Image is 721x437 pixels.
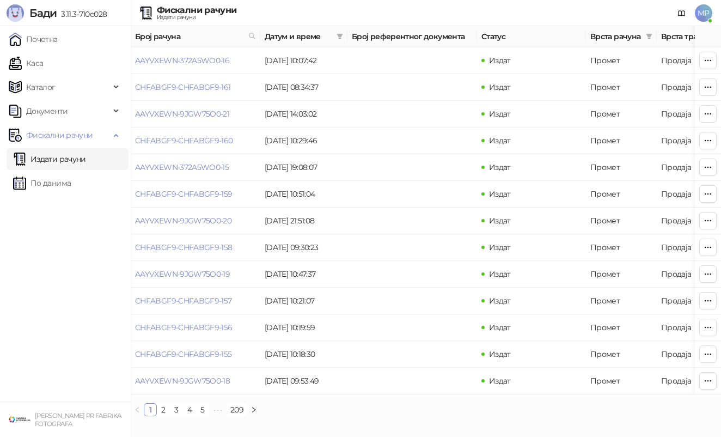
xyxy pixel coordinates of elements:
[209,403,227,416] span: •••
[135,136,233,145] a: CHFABGF9-CHFABGF9-160
[586,261,657,288] td: Промет
[260,368,347,394] td: [DATE] 09:53:49
[260,154,347,181] td: [DATE] 19:08:07
[131,341,260,368] td: CHFABGF9-CHFABGF9-155
[135,31,244,43] span: Број рачуна
[131,314,260,341] td: CHFABGF9-CHFABGF9-156
[131,74,260,101] td: CHFABGF9-CHFABGF9-161
[9,52,43,74] a: Каса
[260,128,347,154] td: [DATE] 10:29:46
[337,33,343,40] span: filter
[586,128,657,154] td: Промет
[131,181,260,208] td: CHFABGF9-CHFABGF9-159
[184,404,195,416] a: 4
[586,181,657,208] td: Промет
[586,47,657,74] td: Промет
[131,208,260,234] td: AAYVXEWN-9JGW75O0-20
[489,242,511,252] span: Издат
[131,368,260,394] td: AAYVXEWN-9JGW75O0-18
[183,403,196,416] li: 4
[135,189,233,199] a: CHFABGF9-CHFABGF9-159
[260,181,347,208] td: [DATE] 10:51:04
[489,109,511,119] span: Издат
[489,56,511,65] span: Издат
[131,47,260,74] td: AAYVXEWN-372A5WO0-16
[135,109,229,119] a: AAYVXEWN-9JGW75O0-21
[197,404,209,416] a: 5
[135,269,230,279] a: AAYVXEWN-9JGW75O0-19
[157,403,170,416] li: 2
[260,341,347,368] td: [DATE] 10:18:30
[247,403,260,416] li: Следећа страна
[144,403,157,416] li: 1
[489,376,511,386] span: Издат
[489,136,511,145] span: Издат
[260,74,347,101] td: [DATE] 08:34:37
[131,261,260,288] td: AAYVXEWN-9JGW75O0-19
[196,403,209,416] li: 5
[13,172,71,194] a: По данима
[489,189,511,199] span: Издат
[586,101,657,128] td: Промет
[227,404,247,416] a: 209
[586,341,657,368] td: Промет
[477,26,586,47] th: Статус
[170,403,183,416] li: 3
[590,31,641,43] span: Врста рачуна
[489,323,511,332] span: Издат
[9,409,30,430] img: 64x64-companyLogo-38624034-993d-4b3e-9699-b297fbaf4d83.png
[260,314,347,341] td: [DATE] 10:19:59
[260,101,347,128] td: [DATE] 14:03:02
[13,148,86,170] a: Издати рачуни
[489,216,511,226] span: Издат
[135,56,229,65] a: AAYVXEWN-372A5WO0-16
[135,242,233,252] a: CHFABGF9-CHFABGF9-158
[7,4,24,22] img: Logo
[260,47,347,74] td: [DATE] 10:07:42
[157,15,236,20] div: Издати рачуни
[247,403,260,416] button: right
[135,216,231,226] a: AAYVXEWN-9JGW75O0-20
[157,404,169,416] a: 2
[57,9,107,19] span: 3.11.3-710c028
[586,288,657,314] td: Промет
[347,26,477,47] th: Број референтног документа
[227,403,247,416] li: 209
[586,234,657,261] td: Промет
[157,6,236,15] div: Фискални рачуни
[644,28,655,45] span: filter
[260,288,347,314] td: [DATE] 10:21:07
[489,349,511,359] span: Издат
[586,208,657,234] td: Промет
[489,269,511,279] span: Издат
[586,154,657,181] td: Промет
[135,349,232,359] a: CHFABGF9-CHFABGF9-155
[265,31,332,43] span: Датум и време
[260,234,347,261] td: [DATE] 09:30:23
[209,403,227,416] li: Следећих 5 Страна
[489,296,511,306] span: Издат
[135,376,230,386] a: AAYVXEWN-9JGW75O0-18
[26,76,56,98] span: Каталог
[260,208,347,234] td: [DATE] 21:51:08
[135,296,232,306] a: CHFABGF9-CHFABGF9-157
[131,154,260,181] td: AAYVXEWN-372A5WO0-15
[131,234,260,261] td: CHFABGF9-CHFABGF9-158
[9,28,58,50] a: Почетна
[695,4,712,22] span: MP
[131,101,260,128] td: AAYVXEWN-9JGW75O0-21
[131,288,260,314] td: CHFABGF9-CHFABGF9-157
[586,74,657,101] td: Промет
[170,404,182,416] a: 3
[131,403,144,416] button: left
[334,28,345,45] span: filter
[260,261,347,288] td: [DATE] 10:47:37
[29,7,57,20] span: Бади
[131,403,144,416] li: Претходна страна
[144,404,156,416] a: 1
[26,100,68,122] span: Документи
[586,26,657,47] th: Врста рачуна
[26,124,93,146] span: Фискални рачуни
[134,406,140,413] span: left
[135,323,233,332] a: CHFABGF9-CHFABGF9-156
